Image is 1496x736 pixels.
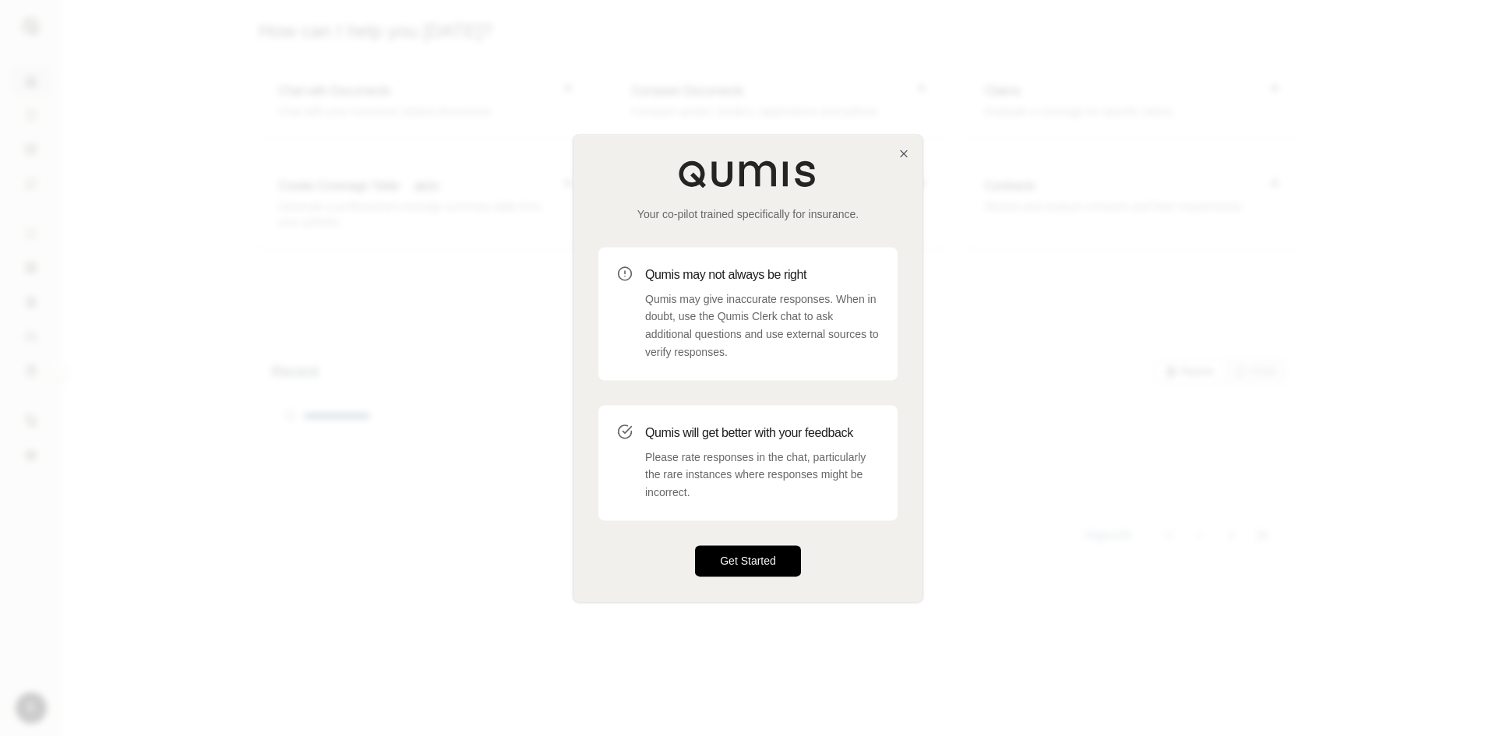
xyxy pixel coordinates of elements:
[645,291,879,361] p: Qumis may give inaccurate responses. When in doubt, use the Qumis Clerk chat to ask additional qu...
[598,206,898,222] p: Your co-pilot trained specifically for insurance.
[678,160,818,188] img: Qumis Logo
[645,424,879,442] h3: Qumis will get better with your feedback
[645,266,879,284] h3: Qumis may not always be right
[645,449,879,502] p: Please rate responses in the chat, particularly the rare instances where responses might be incor...
[695,545,801,576] button: Get Started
